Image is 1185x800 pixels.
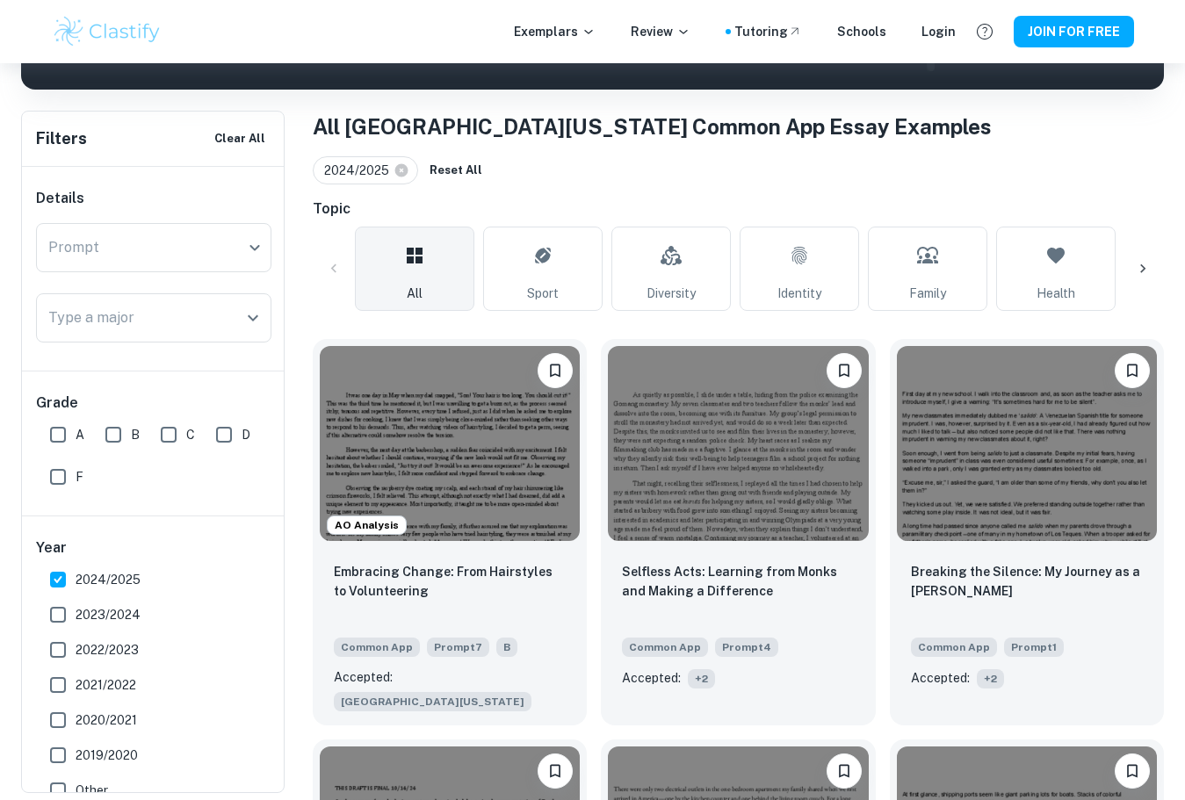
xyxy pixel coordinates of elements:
a: Login [921,22,956,41]
span: Prompt 1 [1004,638,1064,657]
span: Sport [527,284,559,303]
span: F [76,467,83,486]
span: 2024/2025 [324,161,397,180]
span: Other [76,781,108,800]
h6: Year [36,537,271,559]
p: Selfless Acts: Learning from Monks and Making a Difference [622,562,854,601]
h6: Filters [36,126,87,151]
span: Prompt 4 [715,638,778,657]
p: Accepted: [334,667,393,687]
span: Diversity [647,284,696,303]
span: + 2 [977,669,1004,688]
button: Please log in to bookmark exemplars [538,753,573,789]
button: Please log in to bookmark exemplars [1115,353,1150,388]
span: + 2 [688,669,715,688]
button: JOIN FOR FREE [1014,16,1134,47]
span: Health [1037,284,1075,303]
span: 2023/2024 [76,605,141,624]
img: undefined Common App example thumbnail: Breaking the Silence: My Journey as a Sa [897,346,1157,541]
span: C [186,425,195,444]
img: undefined Common App example thumbnail: Selfless Acts: Learning from Monks and M [608,346,868,541]
span: [GEOGRAPHIC_DATA][US_STATE] [334,692,531,711]
a: Schools [837,22,886,41]
a: Please log in to bookmark exemplarsSelfless Acts: Learning from Monks and Making a DifferenceComm... [601,339,875,725]
span: 2021/2022 [76,675,136,695]
p: Accepted: [911,668,970,688]
span: 2022/2023 [76,640,139,659]
h6: Topic [313,198,1164,220]
button: Reset All [425,157,487,184]
span: 2024/2025 [76,570,141,589]
h6: Details [36,188,271,209]
p: Exemplars [514,22,596,41]
button: Please log in to bookmark exemplars [827,753,862,789]
p: Breaking the Silence: My Journey as a Salido [911,562,1143,601]
span: Identity [777,284,821,303]
h1: All [GEOGRAPHIC_DATA][US_STATE] Common App Essay Examples [313,111,1164,142]
span: A [76,425,84,444]
a: AO AnalysisPlease log in to bookmark exemplarsEmbracing Change: From Hairstyles to VolunteeringCo... [313,339,587,725]
p: Embracing Change: From Hairstyles to Volunteering [334,562,566,601]
span: 2019/2020 [76,746,138,765]
span: B [496,638,517,657]
button: Clear All [210,126,270,152]
span: 2020/2021 [76,710,137,730]
p: Review [631,22,690,41]
span: Common App [622,638,708,657]
span: Common App [911,638,997,657]
button: Please log in to bookmark exemplars [827,353,862,388]
p: Accepted: [622,668,681,688]
span: Prompt 7 [427,638,489,657]
a: Please log in to bookmark exemplarsBreaking the Silence: My Journey as a SalidoCommon AppPrompt1A... [890,339,1164,725]
button: Open [241,306,265,330]
button: Please log in to bookmark exemplars [1115,753,1150,789]
span: D [242,425,250,444]
span: AO Analysis [328,517,406,533]
span: Common App [334,638,420,657]
button: Help and Feedback [970,17,1000,47]
img: Clastify logo [52,14,163,49]
button: Please log in to bookmark exemplars [538,353,573,388]
span: Family [909,284,946,303]
a: Tutoring [734,22,802,41]
span: B [131,425,140,444]
span: All [407,284,423,303]
img: undefined Common App example thumbnail: Embracing Change: From Hairstyles to Vol [320,346,580,541]
h6: Grade [36,393,271,414]
div: 2024/2025 [313,156,418,184]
